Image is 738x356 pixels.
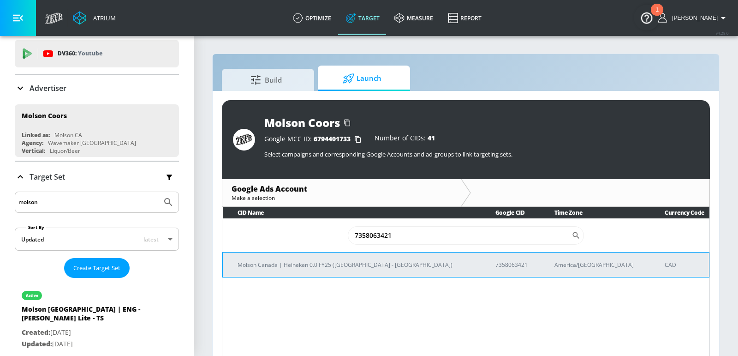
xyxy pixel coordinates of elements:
[78,48,102,58] p: Youtube
[264,135,365,144] div: Google MCC ID:
[22,147,45,155] div: Vertical:
[231,69,301,91] span: Build
[665,260,702,270] p: CAD
[650,207,709,218] th: Currency Code
[540,207,650,218] th: Time Zone
[18,196,158,208] input: Search by name or Id
[668,15,718,21] span: login as: eugenia.kim@zefr.com
[264,150,699,158] p: Select campaigns and corresponding Google Accounts and ad-groups to link targeting sets.
[22,327,151,338] p: [DATE]
[15,104,179,157] div: Molson CoorsLinked as:Molson CAAgency:Wavemaker [GEOGRAPHIC_DATA]Vertical:Liquor/Beer
[658,12,729,24] button: [PERSON_NAME]
[554,260,643,270] p: America/[GEOGRAPHIC_DATA]
[314,134,351,143] span: 6794401733
[375,135,435,144] div: Number of CIDs:
[339,1,387,35] a: Target
[327,67,397,90] span: Launch
[223,207,481,218] th: CID Name
[143,235,159,243] span: latest
[89,14,116,22] div: Atrium
[264,115,340,130] div: Molson Coors
[15,40,179,67] div: DV360: Youtube
[50,147,80,155] div: Liquor/Beer
[22,328,50,337] span: Created:
[22,111,67,120] div: Molson Coors
[428,133,435,142] span: 41
[387,1,440,35] a: measure
[22,339,52,348] span: Updated:
[54,131,82,139] div: Molson CA
[26,224,46,230] label: Sort By
[22,305,151,327] div: Molson [GEOGRAPHIC_DATA] | ENG - [PERSON_NAME] Lite - TS
[22,131,50,139] div: Linked as:
[222,179,461,206] div: Google Ads AccountMake a selection
[481,207,540,218] th: Google CID
[21,235,44,243] div: Updated
[440,1,489,35] a: Report
[15,75,179,101] div: Advertiser
[634,5,660,30] button: Open Resource Center, 1 new notification
[286,1,339,35] a: optimize
[22,139,43,147] div: Agency:
[30,83,66,93] p: Advertiser
[48,139,136,147] div: Wavemaker [GEOGRAPHIC_DATA]
[495,260,532,270] p: 7358063421
[348,226,571,245] input: Search CID Name or Number
[26,293,38,298] div: active
[348,226,584,245] div: Search CID Name or Number
[22,338,151,350] p: [DATE]
[232,184,452,194] div: Google Ads Account
[58,48,102,59] p: DV360:
[716,30,729,36] span: v 4.28.0
[73,11,116,25] a: Atrium
[158,192,179,212] button: Submit Search
[232,194,452,202] div: Make a selection
[64,258,130,278] button: Create Target Set
[655,10,659,22] div: 1
[15,162,179,192] div: Target Set
[30,172,65,182] p: Target Set
[73,263,120,273] span: Create Target Set
[238,260,473,270] p: Molson Canada | Heineken 0.0 FY25 ([GEOGRAPHIC_DATA] - [GEOGRAPHIC_DATA])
